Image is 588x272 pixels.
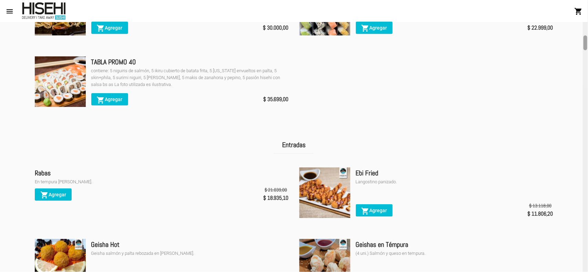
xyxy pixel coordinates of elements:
[265,186,287,193] span: $ 21.039,00
[40,192,66,197] span: Agregar
[91,56,289,67] div: TABLA PROMO 40
[361,207,370,215] mat-icon: shopping_cart
[97,24,105,32] mat-icon: shopping_cart
[35,178,288,185] div: En tempura [PERSON_NAME].
[574,7,582,15] mat-icon: shopping_cart
[356,250,553,257] div: (4 uni.) Salmón y queso en tempura.
[40,191,49,199] mat-icon: shopping_cart
[97,25,123,31] span: Agregar
[91,93,128,106] button: Agregar
[91,239,289,250] div: Geisha Hot
[361,24,370,32] mat-icon: shopping_cart
[91,22,128,34] button: Agregar
[274,136,314,154] h2: Entradas
[97,96,105,104] mat-icon: shopping_cart
[35,188,72,201] button: Agregar
[6,7,14,15] mat-icon: menu
[91,250,289,257] div: Geisha salmón y palta rebozada en [PERSON_NAME].
[263,95,288,104] span: $ 35.699,00
[356,22,393,34] button: Agregar
[529,202,551,209] span: $ 13.118,00
[361,208,387,213] span: Agregar
[35,167,288,178] div: Rabas
[97,97,123,102] span: Agregar
[528,209,553,219] span: $ 11.806,20
[91,67,289,88] div: contiene: 5 niguiris de salmón, 5 ikiru cubierto de batata frita, 5 [US_STATE] envueltos en palta...
[528,23,553,33] span: $ 22.999,00
[356,167,553,178] div: Ebi Fried
[299,167,350,218] img: 51fe1c83-92e2-4e30-89cb-b0abe8304267.jpg
[263,193,288,203] span: $ 18.935,10
[35,56,85,107] img: 233f921c-6f6e-4fc6-b68a-eefe42c7556a.jpg
[263,23,288,33] span: $ 30.000,00
[356,239,553,250] div: Geishas en Témpura
[361,25,387,31] span: Agregar
[356,204,393,217] button: Agregar
[356,178,553,185] div: Langostino panizado.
